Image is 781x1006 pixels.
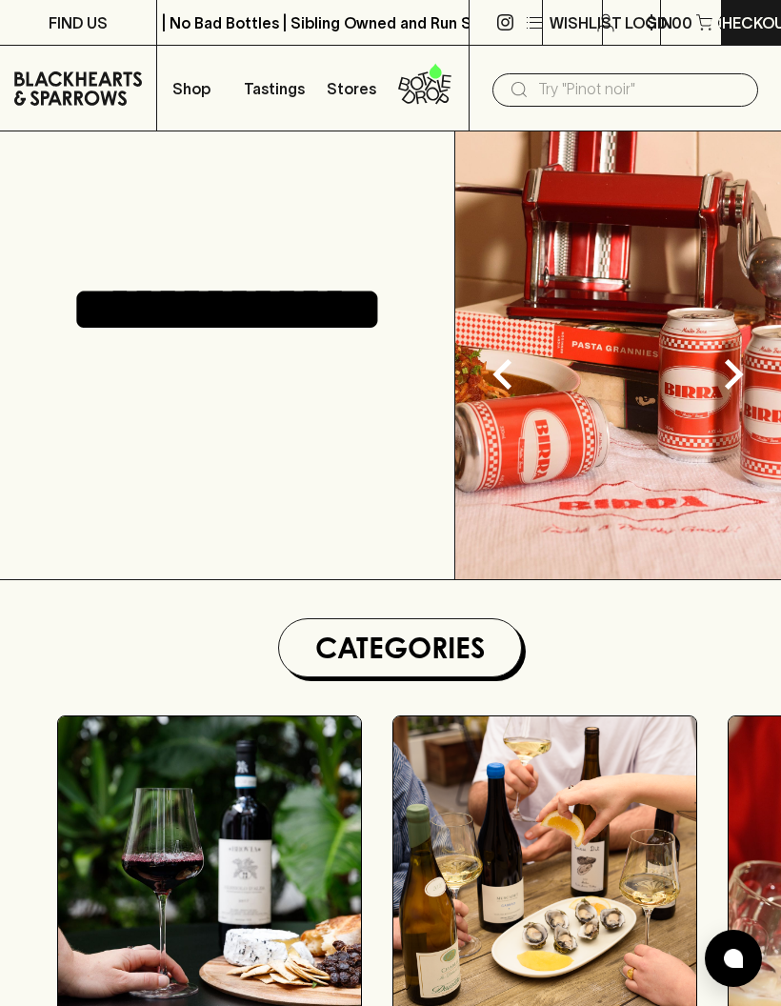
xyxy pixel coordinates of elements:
[49,11,108,34] p: FIND US
[465,336,541,412] button: Previous
[695,336,771,412] button: Next
[287,627,513,669] h1: Categories
[455,131,781,579] img: optimise
[235,46,313,131] a: Tastings
[647,11,692,34] p: $0.00
[550,11,622,34] p: Wishlist
[157,46,235,131] button: Shop
[625,11,672,34] p: Login
[172,77,210,100] p: Shop
[244,77,305,100] p: Tastings
[538,74,743,105] input: Try "Pinot noir"
[724,949,743,968] img: bubble-icon
[313,46,391,131] a: Stores
[327,77,376,100] p: Stores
